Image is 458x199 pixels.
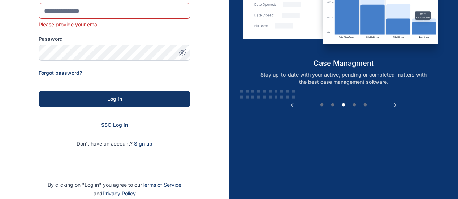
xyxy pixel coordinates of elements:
[39,140,190,147] p: Don't have an account?
[39,70,82,76] a: Forgot password?
[351,101,358,109] button: 4
[251,71,436,86] p: Stay up-to-date with your active, pending or completed matters with the best case management soft...
[94,190,136,196] span: and
[9,181,220,198] p: By clicking on "Log in" you agree to our
[392,101,399,109] button: Next
[329,101,336,109] button: 2
[39,21,190,28] div: Please provide your email
[101,122,128,128] a: SSO Log in
[142,182,181,188] a: Terms of Service
[289,101,296,109] button: Previous
[39,91,190,107] button: Log in
[103,190,136,196] a: Privacy Policy
[362,101,369,109] button: 5
[134,140,152,147] a: Sign up
[243,58,444,68] h5: case managment
[39,35,190,43] label: Password
[50,95,179,103] div: Log in
[340,101,347,109] button: 3
[318,101,325,109] button: 1
[134,140,152,147] span: Sign up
